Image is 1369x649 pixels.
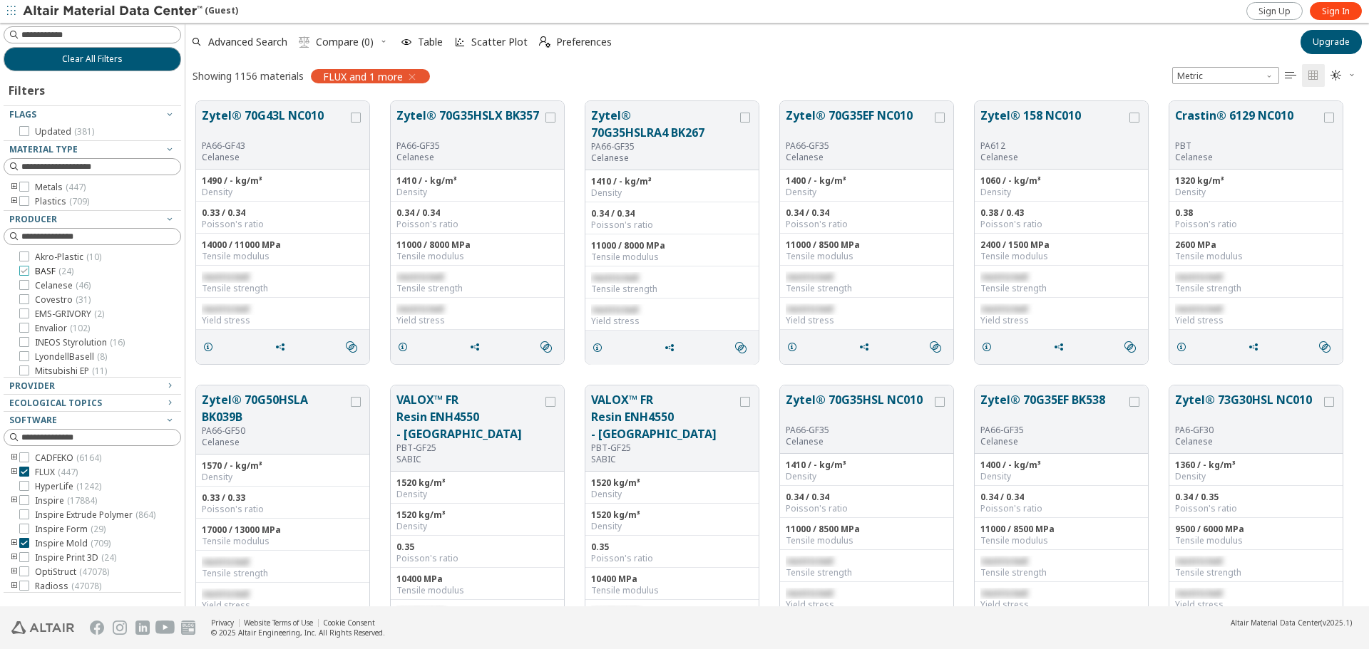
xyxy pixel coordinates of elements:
div: Tensile modulus [202,536,364,547]
div: Density [396,187,558,198]
div: Yield stress [1175,315,1337,326]
div: 9500 / 6000 MPa [1175,524,1337,535]
div: Density [202,187,364,198]
span: Updated [35,126,94,137]
span: Altair Material Data Center [1231,618,1321,628]
button: Share [1241,333,1271,361]
i:  [1308,70,1319,81]
span: Radioss [35,581,101,592]
span: Mitsubishi EP [35,365,107,377]
span: Material Type [9,143,78,155]
button: Details [585,333,615,362]
div: PA612 [980,140,1127,152]
div: 11000 / 8500 MPa [980,524,1142,535]
button: Zytel® 70G43L NC010 [202,107,348,140]
div: 11000 / 8500 MPa [786,239,948,251]
i: toogle group [9,581,19,592]
span: restricted [980,303,1027,315]
div: Density [1175,471,1337,482]
div: Tensile strength [202,283,364,294]
div: PA66-GF35 [396,140,543,152]
span: ( 709 ) [69,195,89,207]
button: Ecological Topics [4,395,181,412]
div: Tensile strength [786,283,948,294]
span: restricted [1175,555,1222,567]
div: 1520 kg/m³ [396,477,558,489]
span: Envalior [35,323,90,334]
button: Details [975,333,1005,361]
div: PA66-GF35 [980,425,1127,436]
div: Yield stress [786,599,948,611]
div: 0.35 [396,541,558,553]
div: Filters [4,71,52,105]
div: 0.33 / 0.34 [202,207,364,219]
div: Tensile modulus [980,535,1142,546]
p: Celanese [786,436,932,447]
span: ( 381 ) [74,125,94,137]
button: Software [4,412,181,429]
i:  [539,36,550,48]
button: Tile View [1302,64,1325,87]
i: toogle group [9,196,19,207]
div: Yield stress [591,316,753,327]
button: Similar search [1313,333,1343,361]
p: Celanese [202,152,348,163]
span: Inspire Extrude Polymer [35,509,155,521]
span: restricted [1175,303,1222,315]
span: Advanced Search [208,37,287,47]
i: toogle group [9,538,19,549]
div: Yield stress [202,315,364,326]
i:  [735,342,747,353]
div: Tensile strength [202,568,364,579]
div: PA6-GF30 [1175,425,1321,436]
span: ( 447 ) [66,181,86,193]
button: Flags [4,106,181,123]
span: INEOS Styrolution [35,337,125,348]
div: Yield stress [1175,599,1337,611]
span: restricted [202,271,249,283]
a: Cookie Consent [323,618,375,628]
div: 17000 / 13000 MPa [202,524,364,536]
p: Celanese [591,152,737,164]
button: Zytel® 70G50HSLA BK039B [202,391,348,425]
i:  [1330,70,1342,81]
button: Zytel® 158 NC010 [980,107,1127,140]
div: Tensile modulus [396,585,558,596]
button: Upgrade [1301,30,1362,54]
div: PA66-GF35 [786,425,932,436]
div: Poisson's ratio [1175,503,1337,514]
div: Density [591,521,753,532]
button: Provider [4,378,181,395]
span: ( 447 ) [58,466,78,478]
button: Details [196,333,226,361]
span: Plastics [35,196,89,207]
button: Zytel® 73G30HSL NC010 [1175,391,1321,425]
span: ( 102 ) [70,322,90,334]
div: Density [980,187,1142,198]
div: Showing 1156 materials [193,69,304,83]
div: 11000 / 8000 MPa [591,240,753,251]
div: Density [786,187,948,198]
button: VALOX™ FR Resin ENH4550 - [GEOGRAPHIC_DATA] [591,391,737,442]
span: restricted [202,556,249,568]
span: restricted [786,271,833,283]
p: Celanese [202,437,348,448]
div: Tensile strength [980,567,1142,578]
div: Tensile strength [980,283,1142,294]
div: Tensile modulus [1175,535,1337,546]
button: VALOX™ FR Resin ENH4550 - [GEOGRAPHIC_DATA] [396,391,543,442]
div: Poisson's ratio [591,219,753,231]
div: 0.33 / 0.33 [202,492,364,504]
button: Similar search [923,333,953,361]
span: ( 31 ) [76,294,91,306]
div: (v2025.1) [1231,618,1352,628]
div: Yield stress [980,315,1142,326]
div: PBT-GF25 [591,442,737,454]
span: restricted [980,555,1027,567]
div: 1360 / - kg/m³ [1175,460,1337,471]
span: FLUX [35,467,78,478]
span: ( 24 ) [101,551,116,564]
div: Density [1175,187,1337,198]
a: Website Terms of Use [244,618,313,628]
div: Density [202,472,364,483]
